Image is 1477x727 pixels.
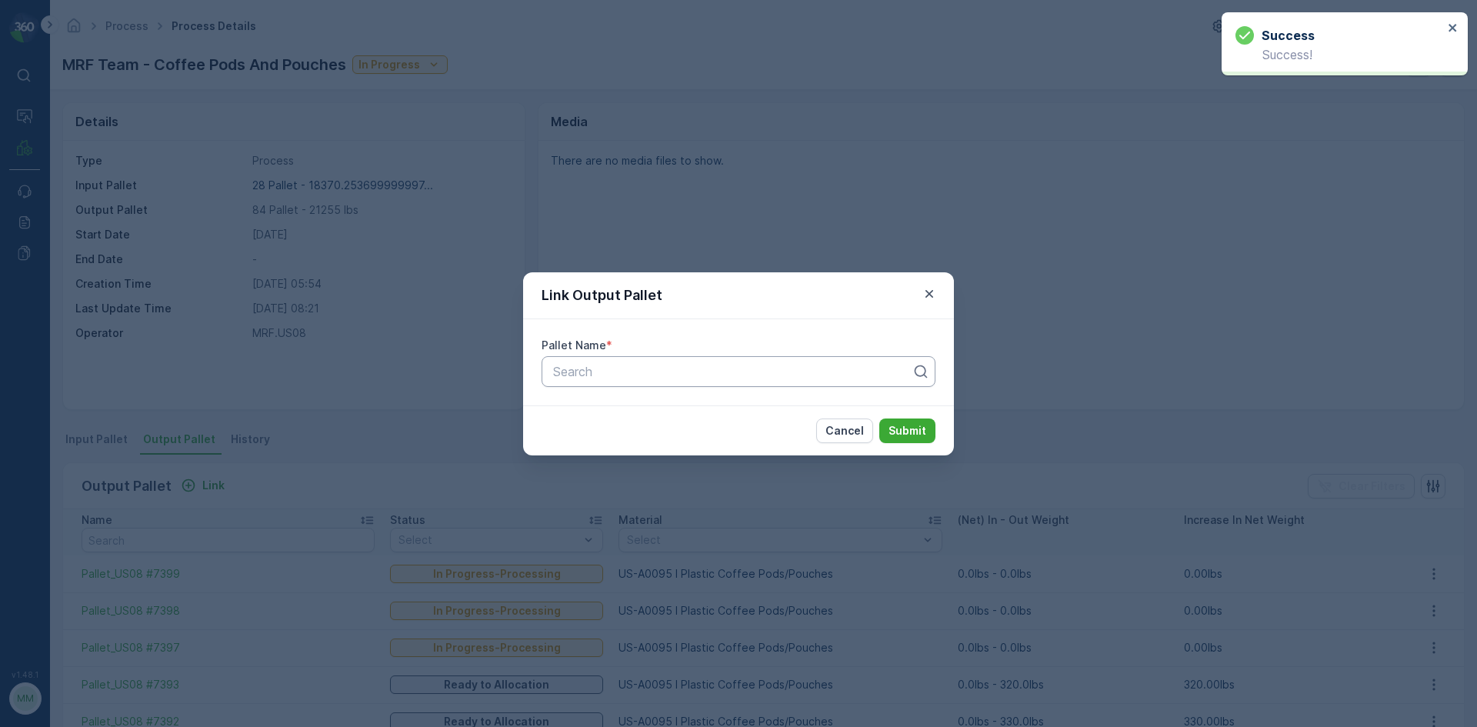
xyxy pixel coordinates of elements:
[553,362,912,381] p: Search
[825,423,864,439] p: Cancel
[542,338,606,352] label: Pallet Name
[1448,22,1459,36] button: close
[1235,48,1443,62] p: Success!
[542,285,662,306] p: Link Output Pallet
[816,419,873,443] button: Cancel
[1262,26,1315,45] h3: Success
[889,423,926,439] p: Submit
[879,419,935,443] button: Submit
